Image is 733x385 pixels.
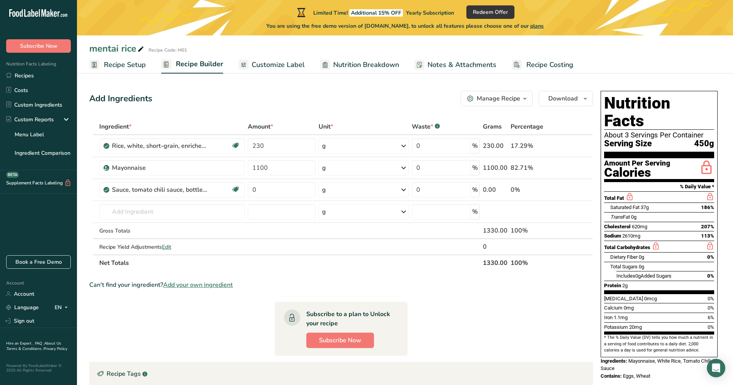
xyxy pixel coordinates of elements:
a: Recipe Setup [89,56,146,74]
th: 1330.00 [481,254,509,271]
span: Recipe Costing [526,60,573,70]
div: 82.71% [511,163,556,172]
div: Recipe Yield Adjustments [99,243,245,251]
a: Recipe Builder [161,55,223,74]
div: EN [55,303,71,312]
div: 0.00 [483,185,508,194]
span: 186% [701,204,714,210]
span: 0% [708,324,714,330]
div: Add Ingredients [89,92,152,105]
span: Customize Label [252,60,305,70]
span: 0% [707,254,714,260]
span: 0% [708,305,714,311]
div: Can't find your ingredient? [89,280,593,290]
div: Powered By FoodLabelMaker © 2025 All Rights Reserved [6,363,71,373]
span: 0% [708,296,714,301]
div: Subscribe to a plan to Unlock your recipe [306,310,392,328]
h1: Nutrition Facts [604,94,714,130]
span: 20mg [629,324,642,330]
span: 1.1mg [614,315,628,320]
span: 0mg [624,305,634,311]
span: Subscribe Now [319,336,361,345]
div: Recipe Code: M01 [149,47,187,54]
span: Includes Added Sugars [616,273,671,279]
div: Sauce, tomato chili sauce, bottled, with salt [112,185,208,194]
span: Protein [604,283,621,288]
a: Customize Label [239,56,305,74]
span: Mayonnaise, White Rice, Tomato Chili Sauce [601,358,711,372]
span: Ingredients: [601,358,627,364]
span: Serving Size [604,139,652,149]
a: Privacy Policy [43,346,67,352]
span: 0g [635,273,641,279]
span: Calcium [604,305,623,311]
span: [MEDICAL_DATA] [604,296,643,301]
a: FAQ . [35,341,44,346]
span: Edit [162,243,171,251]
div: g [322,185,326,194]
span: 6% [708,315,714,320]
div: Rice, white, short-grain, enriched, cooked [112,141,208,151]
span: Sodium [604,233,621,239]
div: 17.29% [511,141,556,151]
a: Hire an Expert . [6,341,33,346]
span: Redeem Offer [473,8,508,16]
a: Nutrition Breakdown [320,56,399,74]
span: Contains: [601,373,622,379]
div: Custom Reports [6,115,54,124]
a: Terms & Conditions . [7,346,43,352]
span: 207% [701,224,714,229]
div: Mayonnaise [112,163,208,172]
th: Net Totals [98,254,481,271]
span: Ingredient [99,122,132,131]
span: 0g [639,264,644,269]
a: Notes & Attachments [414,56,496,74]
span: 2g [622,283,628,288]
div: Waste [412,122,440,131]
span: 0g [639,254,644,260]
button: Subscribe Now [6,39,71,53]
span: Iron [604,315,613,320]
span: Nutrition Breakdown [333,60,399,70]
span: Cholesterol [604,224,631,229]
div: Amount Per Serving [604,160,670,167]
section: * The % Daily Value (DV) tells you how much a nutrient in a serving of food contributes to a dail... [604,335,714,353]
div: g [322,207,326,216]
span: Amount [248,122,273,131]
th: 100% [509,254,558,271]
button: Download [539,91,593,106]
div: Gross Totals [99,227,245,235]
span: Dietary Fiber [610,254,638,260]
a: Language [6,301,39,314]
i: Trans [610,214,623,220]
span: 450g [694,139,714,149]
button: Subscribe Now [306,333,374,348]
div: Manage Recipe [477,94,520,103]
span: Total Fat [604,195,624,201]
span: You are using the free demo version of [DOMAIN_NAME], to unlock all features please choose one of... [266,22,544,30]
div: 230.00 [483,141,508,151]
span: Add your own ingredient [163,280,233,290]
span: Unit [319,122,333,131]
div: 0 [483,242,508,251]
span: Percentage [511,122,543,131]
div: About 3 Servings Per Container [604,131,714,139]
div: mentai rice [89,42,145,55]
span: 2610mg [622,233,640,239]
button: Redeem Offer [466,5,514,19]
span: Subscribe Now [20,42,57,50]
div: g [322,163,326,172]
span: plans [530,22,544,30]
a: Book a Free Demo [6,255,71,269]
span: 0g [631,214,636,220]
span: Grams [483,122,502,131]
a: About Us . [6,341,61,352]
span: Additional 15% OFF [349,9,403,17]
span: 620mg [632,224,647,229]
span: 37g [641,204,649,210]
span: Notes & Attachments [427,60,496,70]
span: Recipe Setup [104,60,146,70]
div: Limited Time! [296,8,454,17]
span: 113% [701,233,714,239]
div: BETA [6,172,19,178]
